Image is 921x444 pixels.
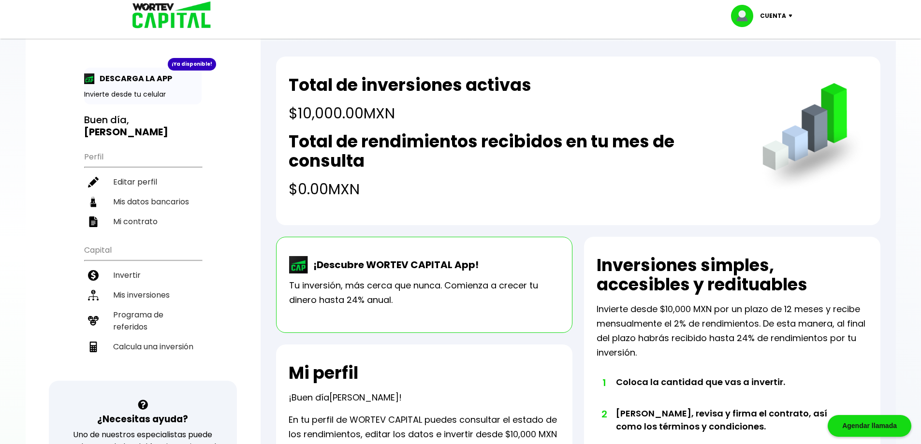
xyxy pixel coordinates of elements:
[95,72,172,85] p: DESCARGA LA APP
[88,270,99,281] img: invertir-icon.b3b967d7.svg
[88,342,99,352] img: calculadora-icon.17d418c4.svg
[168,58,216,71] div: ¡Ya disponible!
[88,216,99,227] img: contrato-icon.f2db500c.svg
[731,5,760,27] img: profile-image
[601,375,606,390] span: 1
[760,9,786,23] p: Cuenta
[308,258,479,272] p: ¡Descubre WORTEV CAPITAL App!
[84,192,202,212] a: Mis datos bancarios
[786,14,799,17] img: icon-down
[88,290,99,301] img: inversiones-icon.6695dc30.svg
[289,178,743,200] h4: $0.00 MXN
[289,132,743,171] h2: Total de rendimientos recibidos en tu mes de consulta
[597,256,868,294] h2: Inversiones simples, accesibles y redituables
[84,305,202,337] a: Programa de referidos
[84,212,202,231] a: Mi contrato
[84,239,202,381] ul: Capital
[88,315,99,326] img: recomiendanos-icon.9b8e9327.svg
[84,89,202,100] p: Invierte desde tu celular
[84,172,202,192] a: Editar perfil
[84,337,202,357] a: Calcula una inversión
[289,102,531,124] h4: $10,000.00 MXN
[88,177,99,187] img: editar-icon.952d3147.svg
[758,83,868,193] img: grafica.516fef24.png
[616,375,841,407] li: Coloca la cantidad que vas a invertir.
[84,146,202,231] ul: Perfil
[88,197,99,207] img: datos-icon.10cf9172.svg
[597,302,868,360] p: Invierte desde $10,000 MXN por un plazo de 12 meses y recibe mensualmente el 2% de rendimientos. ...
[97,412,188,426] h3: ¿Necesitas ayuda?
[289,278,559,307] p: Tu inversión, más cerca que nunca. Comienza a crecer tu dinero hasta 24% anual.
[289,256,308,273] img: wortev-capital-app-icon
[289,75,531,95] h2: Total de inversiones activas
[289,363,358,383] h2: Mi perfil
[84,73,95,84] img: app-icon
[84,265,202,285] a: Invertir
[289,390,402,405] p: ¡Buen día !
[84,285,202,305] a: Mis inversiones
[601,407,606,421] span: 2
[84,125,168,139] b: [PERSON_NAME]
[84,114,202,138] h3: Buen día,
[329,391,399,403] span: [PERSON_NAME]
[828,415,911,437] div: Agendar llamada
